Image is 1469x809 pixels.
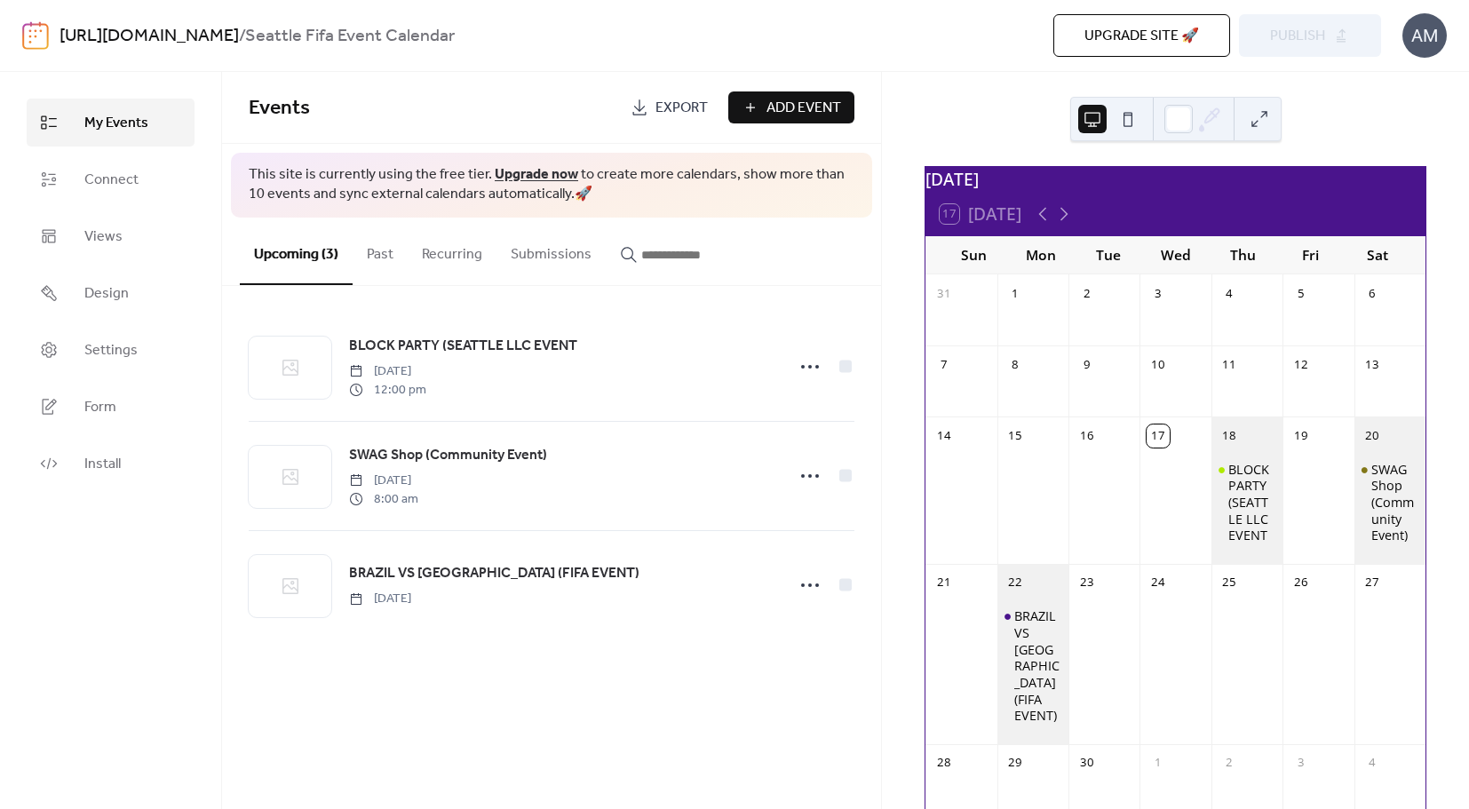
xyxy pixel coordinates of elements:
[1007,236,1075,274] div: Mon
[1361,571,1384,594] div: 27
[1075,353,1098,377] div: 9
[349,362,426,381] span: [DATE]
[1361,353,1384,377] div: 13
[496,218,606,283] button: Submissions
[1004,353,1027,377] div: 8
[1218,751,1241,774] div: 2
[495,161,578,188] a: Upgrade now
[84,226,123,248] span: Views
[27,212,195,260] a: Views
[1289,424,1312,448] div: 19
[1004,571,1027,594] div: 22
[349,490,418,509] span: 8:00 am
[933,282,956,305] div: 31
[60,20,239,53] a: [URL][DOMAIN_NAME]
[27,440,195,488] a: Install
[1361,751,1384,774] div: 4
[940,236,1007,274] div: Sun
[353,218,408,283] button: Past
[84,170,139,191] span: Connect
[997,608,1068,725] div: BRAZIL VS SPAIN (FIFA EVENT)
[766,98,841,119] span: Add Event
[27,155,195,203] a: Connect
[1075,424,1098,448] div: 16
[617,91,721,123] a: Export
[1014,608,1061,725] div: BRAZIL VS [GEOGRAPHIC_DATA] (FIFA EVENT)
[1218,571,1241,594] div: 25
[349,590,411,608] span: [DATE]
[1361,424,1384,448] div: 20
[27,326,195,374] a: Settings
[84,454,121,475] span: Install
[84,397,116,418] span: Form
[1075,571,1098,594] div: 23
[1142,236,1210,274] div: Wed
[1371,462,1418,545] div: SWAG Shop (Community Event)
[349,381,426,400] span: 12:00 pm
[1276,236,1344,274] div: Fri
[933,751,956,774] div: 28
[27,99,195,147] a: My Events
[1147,353,1170,377] div: 10
[249,165,854,205] span: This site is currently using the free tier. to create more calendars, show more than 10 events an...
[1289,751,1312,774] div: 3
[349,472,418,490] span: [DATE]
[1218,282,1241,305] div: 4
[84,113,148,134] span: My Events
[1228,462,1275,545] div: BLOCK PARTY (SEATTLE LLC EVENT
[1004,424,1027,448] div: 15
[728,91,854,123] button: Add Event
[84,340,138,361] span: Settings
[349,335,577,358] a: BLOCK PARTY (SEATTLE LLC EVENT
[1147,424,1170,448] div: 17
[925,167,1425,193] div: [DATE]
[1075,751,1098,774] div: 30
[349,336,577,357] span: BLOCK PARTY (SEATTLE LLC EVENT
[1211,462,1282,545] div: BLOCK PARTY (SEATTLE LLC EVENT
[1075,236,1142,274] div: Tue
[1004,751,1027,774] div: 29
[27,383,195,431] a: Form
[655,98,708,119] span: Export
[1218,424,1241,448] div: 18
[1361,282,1384,305] div: 6
[239,20,245,53] b: /
[1075,282,1098,305] div: 2
[933,571,956,594] div: 21
[1147,571,1170,594] div: 24
[349,444,547,467] a: SWAG Shop (Community Event)
[1210,236,1277,274] div: Thu
[1053,14,1230,57] button: Upgrade site 🚀
[1289,571,1312,594] div: 26
[27,269,195,317] a: Design
[349,563,639,584] span: BRAZIL VS [GEOGRAPHIC_DATA] (FIFA EVENT)
[22,21,49,50] img: logo
[1289,282,1312,305] div: 5
[1402,13,1447,58] div: AM
[933,424,956,448] div: 14
[1147,751,1170,774] div: 1
[1084,26,1199,47] span: Upgrade site 🚀
[240,218,353,285] button: Upcoming (3)
[245,20,455,53] b: Seattle Fifa Event Calendar
[1004,282,1027,305] div: 1
[1218,353,1241,377] div: 11
[1354,462,1425,545] div: SWAG Shop (Community Event)
[349,445,547,466] span: SWAG Shop (Community Event)
[84,283,129,305] span: Design
[249,89,310,128] span: Events
[408,218,496,283] button: Recurring
[933,353,956,377] div: 7
[1289,353,1312,377] div: 12
[1147,282,1170,305] div: 3
[349,562,639,585] a: BRAZIL VS [GEOGRAPHIC_DATA] (FIFA EVENT)
[1344,236,1411,274] div: Sat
